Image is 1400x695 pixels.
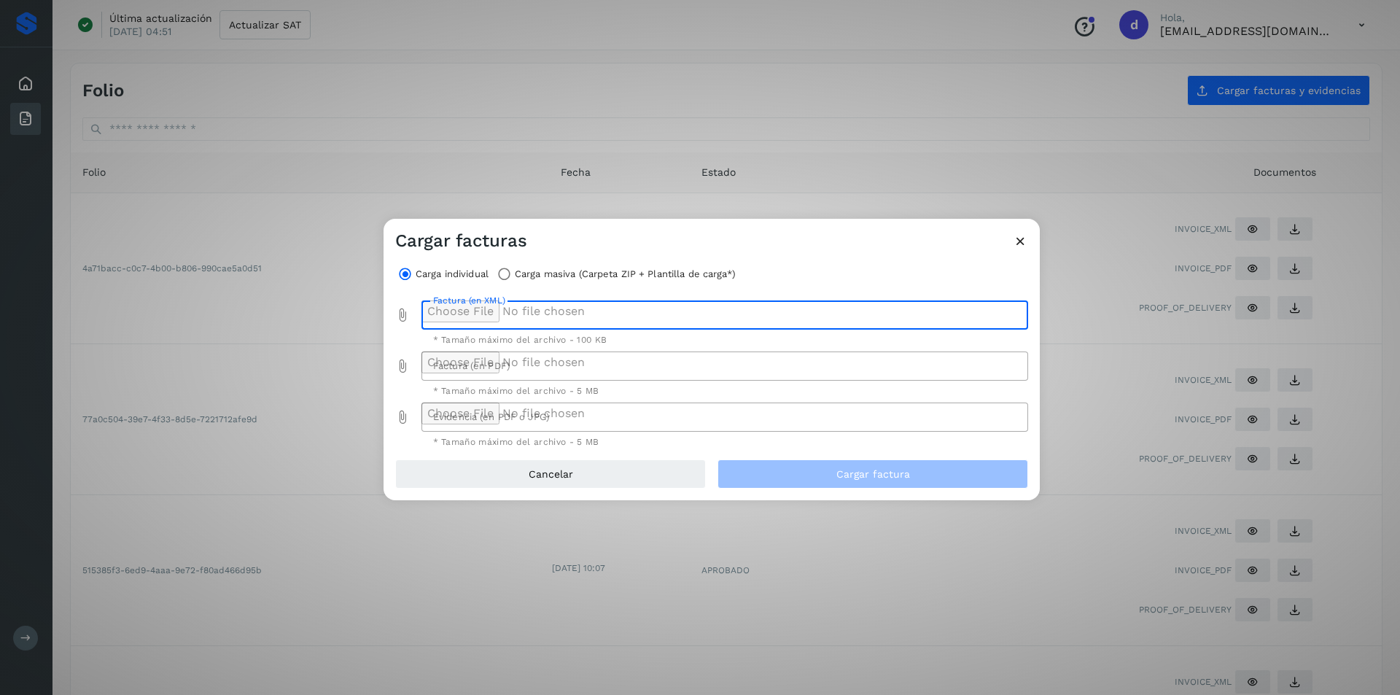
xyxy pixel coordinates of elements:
div: * Tamaño máximo del archivo - 5 MB [433,387,1017,395]
h3: Cargar facturas [395,230,527,252]
label: Carga masiva (Carpeta ZIP + Plantilla de carga*) [515,264,736,284]
i: Evidencia (en PDF o JPG) prepended action [395,410,410,424]
button: Cancelar [395,459,706,489]
button: Cargar factura [717,459,1028,489]
div: * Tamaño máximo del archivo - 5 MB [433,438,1017,446]
div: * Tamaño máximo del archivo - 100 KB [433,335,1017,344]
span: Cancelar [529,469,573,479]
i: Factura (en XML) prepended action [395,308,410,322]
span: Cargar factura [836,469,910,479]
i: Factura (en PDF) prepended action [395,359,410,373]
label: Carga individual [416,264,489,284]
